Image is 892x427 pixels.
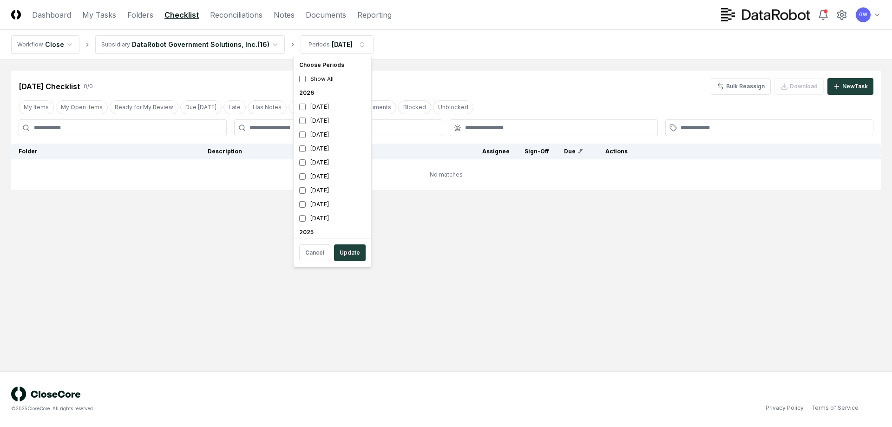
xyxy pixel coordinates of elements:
div: [DATE] [295,142,369,156]
button: Cancel [299,244,330,261]
div: [DATE] [295,170,369,184]
div: [DATE] [295,184,369,197]
div: [DATE] [295,100,369,114]
div: [DATE] [295,156,369,170]
div: [DATE] [295,128,369,142]
div: [DATE] [295,114,369,128]
div: [DATE] [295,197,369,211]
div: 2026 [295,86,369,100]
div: [DATE] [295,211,369,225]
div: Choose Periods [295,58,369,72]
div: 2025 [295,225,369,239]
button: Update [334,244,366,261]
div: Show All [295,72,369,86]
